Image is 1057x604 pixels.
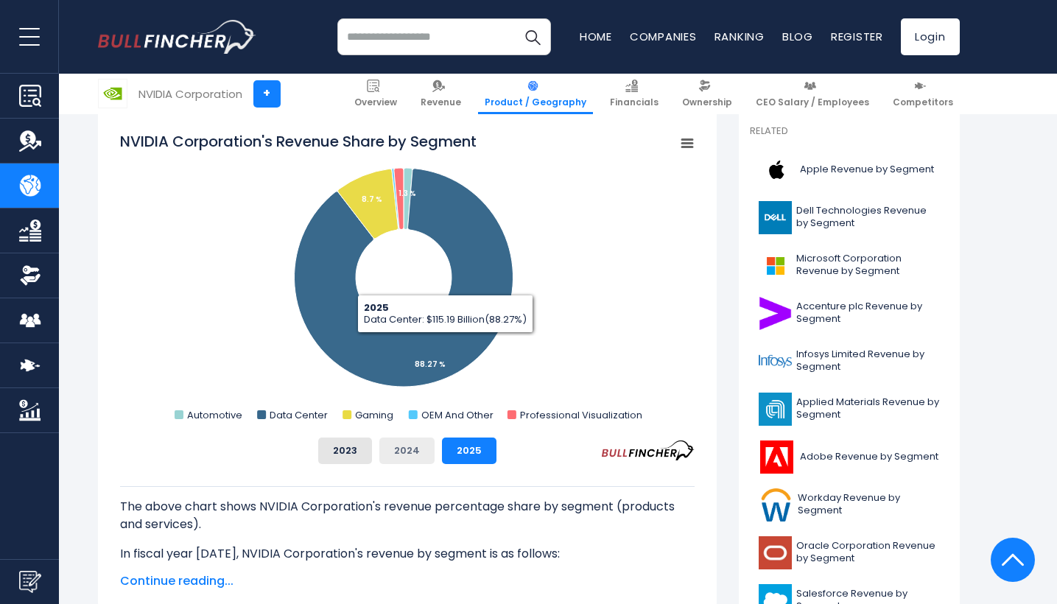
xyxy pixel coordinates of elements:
a: Dell Technologies Revenue by Segment [750,197,949,238]
svg: NVIDIA Corporation's Revenue Share by Segment [120,131,695,426]
span: Applied Materials Revenue by Segment [796,396,940,421]
a: Oracle Corporation Revenue by Segment [750,533,949,573]
span: Continue reading... [120,572,695,590]
a: Infosys Limited Revenue by Segment [750,341,949,382]
span: Microsoft Corporation Revenue by Segment [796,253,940,278]
tspan: 1.3 % [398,188,416,199]
span: Ownership [682,96,732,108]
span: Dell Technologies Revenue by Segment [796,205,940,230]
a: Ranking [714,29,765,44]
img: DELL logo [759,201,792,234]
a: Login [901,18,960,55]
a: Register [831,29,883,44]
img: Ownership [19,264,41,287]
a: Workday Revenue by Segment [750,485,949,525]
img: WDAY logo [759,488,794,522]
text: Automotive [187,408,242,422]
a: Product / Geography [478,74,593,114]
a: Microsoft Corporation Revenue by Segment [750,245,949,286]
span: Product / Geography [485,96,586,108]
span: Financials [610,96,659,108]
a: Blog [782,29,813,44]
a: Ownership [675,74,739,114]
button: 2023 [318,438,372,464]
span: Accenture plc Revenue by Segment [796,301,940,326]
a: Applied Materials Revenue by Segment [750,389,949,429]
a: Financials [603,74,665,114]
a: Companies [630,29,697,44]
a: Competitors [886,74,960,114]
tspan: NVIDIA Corporation's Revenue Share by Segment [120,131,477,152]
text: Professional Visualization [519,408,642,422]
a: CEO Salary / Employees [749,74,876,114]
a: Go to homepage [98,20,256,54]
span: Adobe Revenue by Segment [800,451,938,463]
p: In fiscal year [DATE], NVIDIA Corporation's revenue by segment is as follows: [120,545,695,563]
img: INFY logo [759,345,792,378]
button: 2024 [379,438,435,464]
span: Oracle Corporation Revenue by Segment [796,540,940,565]
img: ADBE logo [759,440,796,474]
a: Accenture plc Revenue by Segment [750,293,949,334]
text: Data Center [270,408,328,422]
a: Adobe Revenue by Segment [750,437,949,477]
tspan: 88.27 % [415,359,446,370]
img: NVDA logo [99,80,127,108]
a: Revenue [414,74,468,114]
span: Competitors [893,96,953,108]
span: Overview [354,96,397,108]
text: OEM And Other [421,408,493,422]
div: NVIDIA Corporation [138,85,242,102]
span: Apple Revenue by Segment [800,164,934,176]
a: Overview [348,74,404,114]
tspan: 8.7 % [362,194,382,205]
a: Apple Revenue by Segment [750,150,949,190]
button: 2025 [442,438,496,464]
span: Infosys Limited Revenue by Segment [796,348,940,373]
img: MSFT logo [759,249,792,282]
button: Search [514,18,551,55]
p: The above chart shows NVIDIA Corporation's revenue percentage share by segment (products and serv... [120,498,695,533]
img: bullfincher logo [98,20,256,54]
a: Home [580,29,612,44]
text: Gaming [355,408,393,422]
p: Related [750,125,949,138]
img: ORCL logo [759,536,792,569]
span: CEO Salary / Employees [756,96,869,108]
span: Revenue [421,96,461,108]
a: + [253,80,281,108]
span: Workday Revenue by Segment [798,492,939,517]
img: AMAT logo [759,393,792,426]
img: AAPL logo [759,153,796,186]
img: ACN logo [759,297,792,330]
